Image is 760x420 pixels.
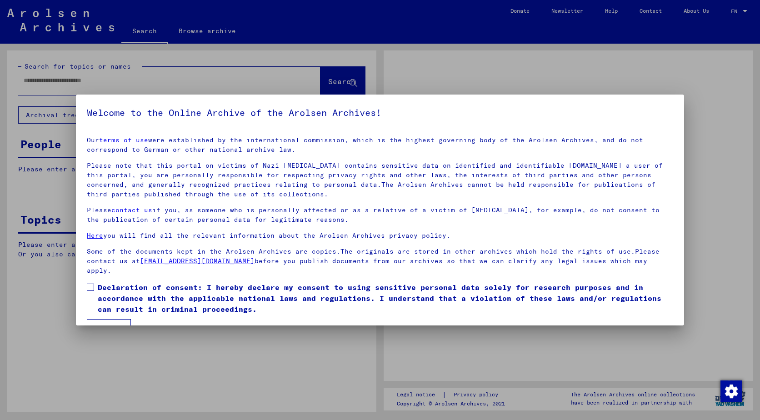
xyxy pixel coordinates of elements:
[87,205,673,225] p: Please if you, as someone who is personally affected or as a relative of a victim of [MEDICAL_DAT...
[87,161,673,199] p: Please note that this portal on victims of Nazi [MEDICAL_DATA] contains sensitive data on identif...
[720,380,742,402] div: Change consent
[87,247,673,275] p: Some of the documents kept in the Arolsen Archives are copies.The originals are stored in other a...
[87,231,103,240] a: Here
[140,257,255,265] a: [EMAIL_ADDRESS][DOMAIN_NAME]
[720,380,742,402] img: Change consent
[99,136,148,144] a: terms of use
[87,105,673,120] h5: Welcome to the Online Archive of the Arolsen Archives!
[87,135,673,155] p: Our were established by the international commission, which is the highest governing body of the ...
[111,206,152,214] a: contact us
[87,231,673,240] p: you will find all the relevant information about the Arolsen Archives privacy policy.
[87,319,131,336] button: I agree
[98,282,673,315] span: Declaration of consent: I hereby declare my consent to using sensitive personal data solely for r...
